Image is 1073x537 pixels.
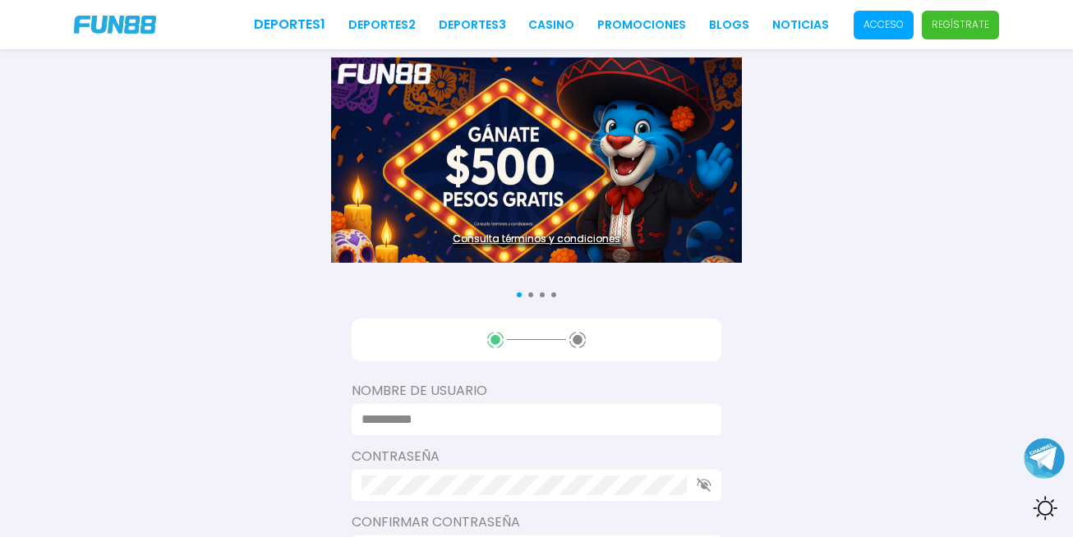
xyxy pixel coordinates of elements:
[331,232,742,246] a: Consulta términos y condiciones
[74,16,156,34] img: Company Logo
[331,57,742,263] img: Banner
[1024,437,1065,480] button: Join telegram channel
[352,512,721,532] label: Confirmar contraseña
[439,16,506,34] a: Deportes3
[597,16,686,34] a: Promociones
[932,17,989,32] p: Regístrate
[348,16,416,34] a: Deportes2
[352,447,721,466] label: Contraseña
[772,16,829,34] a: NOTICIAS
[254,15,325,34] a: Deportes1
[709,16,749,34] a: BLOGS
[528,16,574,34] a: CASINO
[863,17,904,32] p: Acceso
[1024,488,1065,529] div: Switch theme
[352,381,721,401] label: Nombre de usuario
